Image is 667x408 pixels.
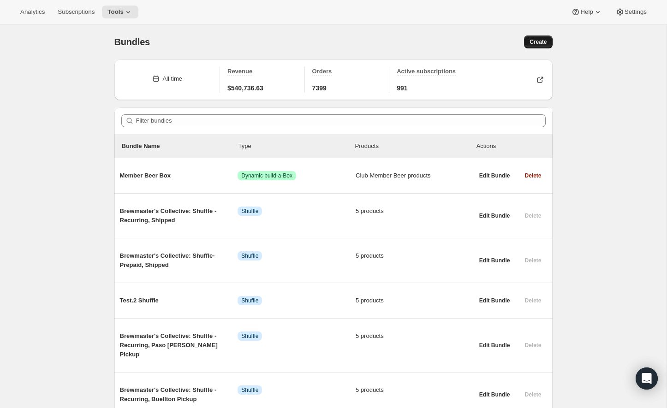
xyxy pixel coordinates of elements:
span: Shuffle [241,207,258,215]
button: Edit Bundle [474,388,516,401]
span: Member Beer Box [120,171,238,180]
span: Revenue [227,68,252,75]
span: 5 products [356,385,474,395]
span: Test.2 Shuffle [120,296,238,305]
span: 5 products [356,251,474,260]
span: Edit Bundle [479,297,510,304]
button: Create [524,35,552,48]
span: 5 products [356,331,474,341]
button: Edit Bundle [474,339,516,352]
span: 5 products [356,296,474,305]
span: Analytics [20,8,45,16]
span: Edit Bundle [479,391,510,398]
span: Brewmaster's Collective: Shuffle - Recurring, Shipped [120,207,238,225]
span: Shuffle [241,386,258,394]
input: Filter bundles [136,114,546,127]
div: Actions [476,142,545,151]
button: Edit Bundle [474,209,516,222]
button: Edit Bundle [474,254,516,267]
button: Delete [519,169,547,182]
span: Help [580,8,593,16]
span: Brewmaster's Collective: Shuffle - Recurring, Paso [PERSON_NAME] Pickup [120,331,238,359]
span: Shuffle [241,332,258,340]
span: Brewmaster's Collective: Shuffle- Prepaid, Shipped [120,251,238,270]
span: $540,736.63 [227,83,263,93]
span: Edit Bundle [479,212,510,219]
span: Club Member Beer products [356,171,474,180]
div: Type [238,142,355,151]
span: Active subscriptions [397,68,456,75]
span: Subscriptions [58,8,95,16]
button: Edit Bundle [474,169,516,182]
div: Open Intercom Messenger [636,367,658,390]
span: Edit Bundle [479,257,510,264]
span: Delete [524,172,541,179]
div: All time [162,74,182,83]
span: 7399 [312,83,327,93]
span: 991 [397,83,407,93]
div: Products [355,142,472,151]
button: Subscriptions [52,6,100,18]
button: Tools [102,6,138,18]
span: Dynamic build-a-Box [241,172,292,179]
span: Orders [312,68,332,75]
button: Edit Bundle [474,294,516,307]
span: Tools [107,8,124,16]
button: Help [566,6,607,18]
span: Create [530,38,547,46]
span: Shuffle [241,252,258,260]
span: Settings [625,8,647,16]
span: 5 products [356,207,474,216]
span: Edit Bundle [479,342,510,349]
span: Brewmaster's Collective: Shuffle - Recurring, Buellton Pickup [120,385,238,404]
p: Bundle Name [122,142,238,151]
span: Bundles [114,37,150,47]
button: Analytics [15,6,50,18]
span: Shuffle [241,297,258,304]
button: Settings [610,6,652,18]
span: Edit Bundle [479,172,510,179]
